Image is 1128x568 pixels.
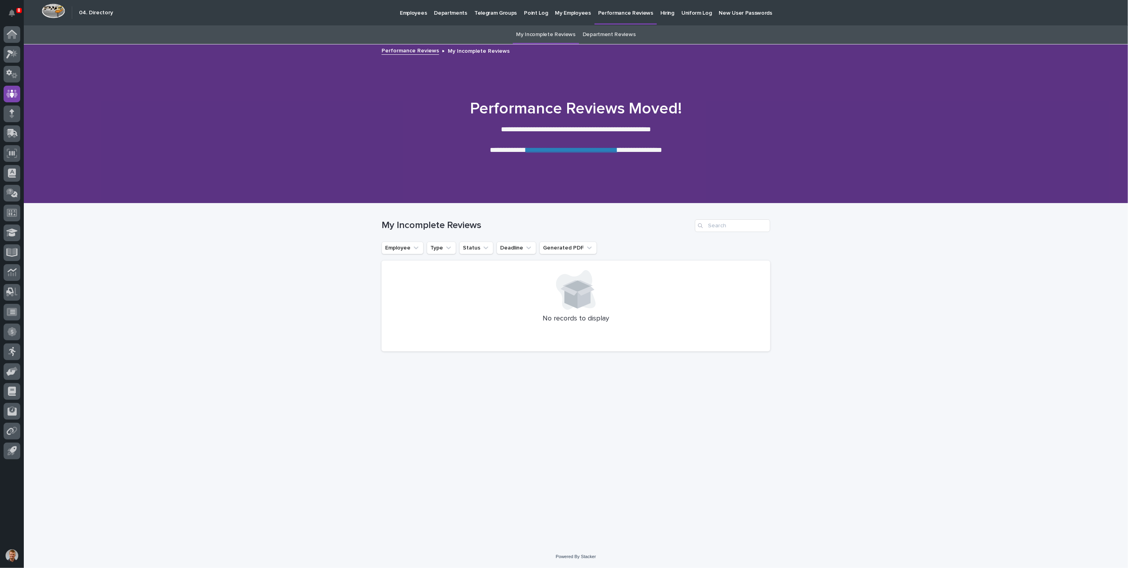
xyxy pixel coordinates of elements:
[382,220,692,231] h1: My Incomplete Reviews
[583,25,635,44] a: Department Reviews
[497,242,536,254] button: Deadline
[4,547,20,564] button: users-avatar
[695,219,770,232] input: Search
[382,242,424,254] button: Employee
[10,10,20,22] div: Notifications8
[539,242,597,254] button: Generated PDF
[42,4,65,18] img: Workspace Logo
[556,554,596,559] a: Powered By Stacker
[382,46,439,55] a: Performance Reviews
[427,242,456,254] button: Type
[448,46,510,55] p: My Incomplete Reviews
[4,5,20,21] button: Notifications
[459,242,493,254] button: Status
[516,25,576,44] a: My Incomplete Reviews
[17,8,20,13] p: 8
[382,99,770,118] h1: Performance Reviews Moved!
[391,315,761,323] p: No records to display
[79,10,113,16] h2: 04. Directory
